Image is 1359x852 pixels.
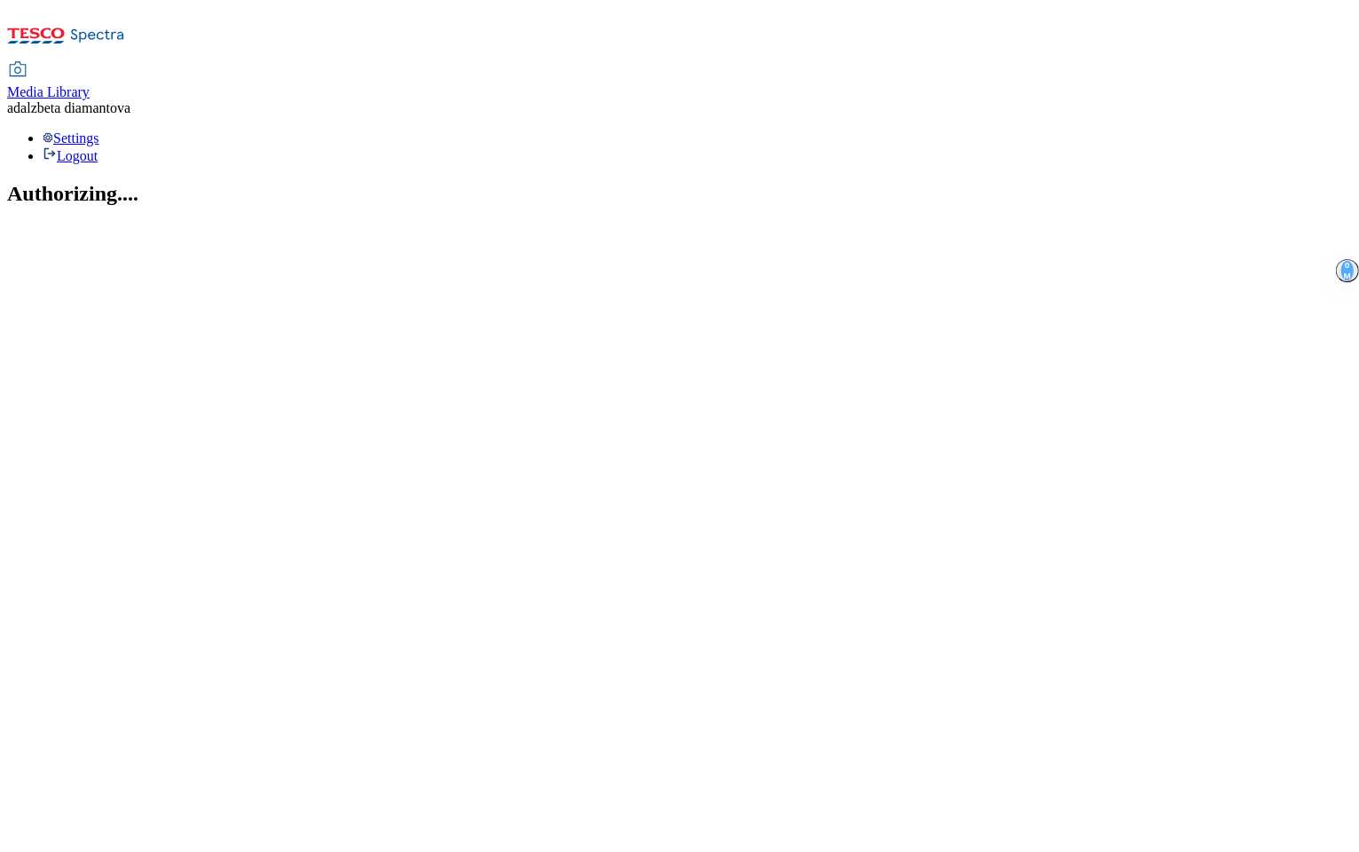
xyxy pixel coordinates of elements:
a: Media Library [7,63,90,100]
span: ad [7,100,20,115]
a: Logout [43,148,98,163]
a: Settings [43,130,99,146]
h2: Authorizing.... [7,182,1352,206]
span: Media Library [7,84,90,99]
span: alzbeta diamantova [20,100,130,115]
